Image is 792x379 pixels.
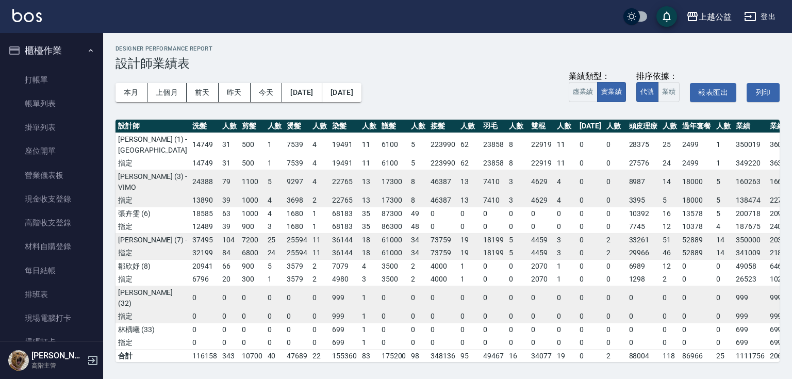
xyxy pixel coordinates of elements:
th: 洗髮 [190,120,220,133]
td: 18199 [481,246,506,260]
td: 6989 [626,259,661,273]
td: [PERSON_NAME] (1) - [GEOGRAPHIC_DATA] [115,133,190,157]
td: 49058 [733,259,767,273]
td: 0 [458,207,481,220]
td: 18585 [190,207,220,220]
button: 列印 [747,83,780,102]
td: 300 [239,273,265,286]
td: 7200 [239,233,265,246]
td: 0 [604,259,626,273]
td: 6100 [379,133,409,157]
td: 0 [577,246,604,260]
td: 138474 [733,194,767,207]
td: 12 [660,220,680,234]
a: 座位開單 [4,139,99,163]
td: 張卉雯 (6) [115,207,190,220]
td: 3 [506,194,529,207]
td: 0 [506,207,529,220]
td: 2 [310,273,329,286]
th: 過年套餐 [680,120,714,133]
td: 160263 [733,170,767,194]
td: 7410 [481,170,506,194]
td: 3698 [284,194,310,207]
td: 13578 [680,207,714,220]
th: 人數 [458,120,481,133]
td: 2 [408,273,428,286]
td: 1 [310,220,329,234]
button: 昨天 [219,83,251,102]
td: 5 [506,233,529,246]
td: 指定 [115,157,190,170]
td: 1680 [284,220,310,234]
div: 業績類型： [569,71,626,82]
td: 0 [604,220,626,234]
td: 62 [458,133,481,157]
th: 燙髮 [284,120,310,133]
button: 櫃檯作業 [4,37,99,64]
td: 32199 [190,246,220,260]
td: 5 [408,133,428,157]
td: 3 [554,233,577,246]
a: 掃碼打卡 [4,330,99,354]
td: 0 [577,194,604,207]
td: 4 [714,220,733,234]
td: 8 [408,170,428,194]
td: 2 [604,233,626,246]
button: 業績 [658,82,680,102]
td: 0 [554,207,577,220]
td: 29966 [626,246,661,260]
td: 3 [506,170,529,194]
th: 染髮 [329,120,359,133]
td: 46 [660,246,680,260]
td: 0 [428,220,458,234]
td: 34 [408,246,428,260]
td: 20 [220,273,239,286]
button: 今天 [251,83,283,102]
td: 4459 [529,246,554,260]
div: 排序依據： [636,71,680,82]
div: 上越公益 [699,10,732,23]
td: 1 [265,157,285,170]
td: 8987 [626,170,661,194]
td: 4 [265,207,285,220]
th: 剪髮 [239,120,265,133]
button: 上越公益 [682,6,736,27]
td: 0 [604,207,626,220]
td: 35 [359,207,379,220]
th: 護髮 [379,120,409,133]
td: 4 [554,194,577,207]
a: 掛單列表 [4,116,99,139]
td: 0 [680,259,714,273]
td: 14749 [190,133,220,157]
td: 8 [408,194,428,207]
td: 900 [239,220,265,234]
th: 人數 [310,120,329,133]
td: 0 [577,259,604,273]
td: 500 [239,157,265,170]
td: 61000 [379,233,409,246]
td: 51 [660,233,680,246]
td: 1 [458,259,481,273]
td: 17300 [379,194,409,207]
td: 22765 [329,194,359,207]
td: [PERSON_NAME] (7) - [115,233,190,246]
td: 17300 [379,170,409,194]
button: save [656,6,677,27]
td: 8 [506,133,529,157]
td: 14 [714,233,733,246]
td: 指定 [115,194,190,207]
td: 31 [220,133,239,157]
button: 報表匯出 [690,83,736,102]
td: 6100 [379,157,409,170]
button: [DATE] [282,83,322,102]
td: 3500 [379,273,409,286]
td: 36144 [329,233,359,246]
td: 18 [359,246,379,260]
td: 0 [554,220,577,234]
td: 5 [714,207,733,220]
td: 104 [220,233,239,246]
td: 4 [265,194,285,207]
td: 14 [660,170,680,194]
td: 4 [310,133,329,157]
td: 7745 [626,220,661,234]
